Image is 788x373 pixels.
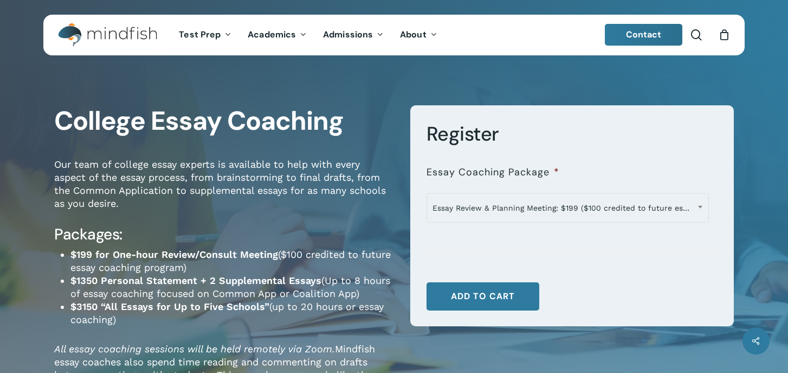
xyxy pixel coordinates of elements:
[171,15,445,55] nav: Main Menu
[315,30,392,40] a: Admissions
[54,158,394,225] p: Our team of college essay experts is available to help with every aspect of the essay process, fr...
[70,249,278,260] strong: $199 for One-hour Review/Consult Meeting
[605,24,683,46] a: Contact
[54,343,335,355] em: All essay coaching sessions will be held remotely via Zoom.
[427,122,718,147] h3: Register
[323,29,373,40] span: Admissions
[70,275,321,286] strong: $1350 Personal Statement + 2 Supplemental Essays
[70,248,394,274] li: ($100 credited to future essay coaching program)
[626,29,662,40] span: Contact
[54,225,394,244] h4: Packages:
[70,301,269,312] strong: $3150 “All Essays for Up to Five Schools”
[427,197,708,219] span: Essay Review & Planning Meeting: $199 ($100 credited to future essay program)
[179,29,221,40] span: Test Prep
[400,29,427,40] span: About
[43,15,745,55] header: Main Menu
[171,30,240,40] a: Test Prep
[54,105,394,137] h1: College Essay Coaching
[70,300,394,326] li: (up to 20 hours or essay coaching)
[392,30,445,40] a: About
[70,274,394,300] li: (Up to 8 hours of essay coaching focused on Common App or Coalition App)
[248,29,296,40] span: Academics
[427,166,559,179] label: Essay Coaching Package
[427,282,539,311] button: Add to cart
[240,30,315,40] a: Academics
[427,193,709,223] span: Essay Review & Planning Meeting: $199 ($100 credited to future essay program)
